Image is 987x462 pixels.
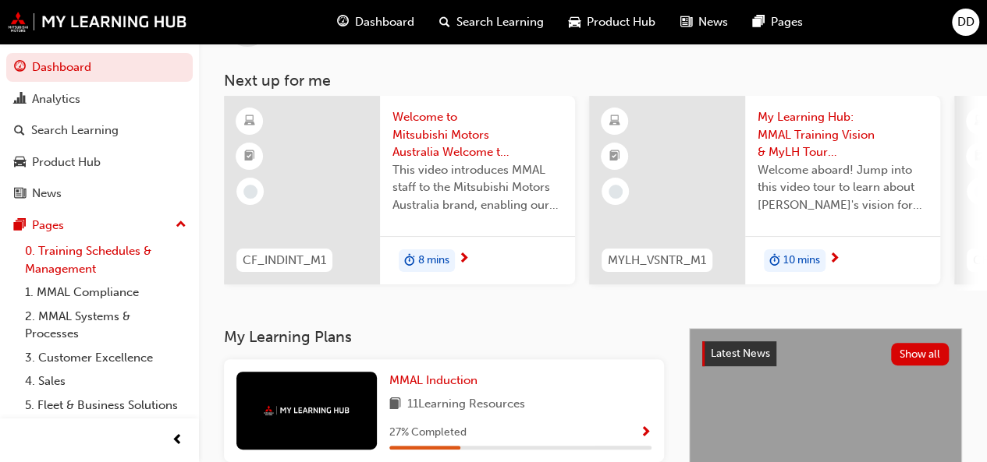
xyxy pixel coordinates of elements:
span: news-icon [14,187,26,201]
a: 6. Parts & Accessories [19,417,193,441]
button: Pages [6,211,193,240]
h3: Next up for me [199,72,987,90]
span: car-icon [569,12,580,32]
div: Search Learning [31,122,119,139]
span: book-icon [389,395,401,414]
span: duration-icon [769,251,780,271]
span: 27 % Completed [389,424,467,442]
span: booktick-icon [609,146,620,167]
a: MMAL Induction [389,372,484,390]
span: MYLH_VSNTR_M1 [608,252,706,270]
span: next-icon [458,252,470,266]
a: MYLH_VSNTR_M1My Learning Hub: MMAL Training Vision & MyLH Tour (Elective)Welcome aboard! Jump int... [589,96,940,284]
span: 10 mins [783,252,820,270]
span: search-icon [14,124,25,138]
a: 0. Training Schedules & Management [19,239,193,280]
span: News [698,13,728,31]
span: This video introduces MMAL staff to the Mitsubishi Motors Australia brand, enabling our staff to ... [392,161,563,214]
a: search-iconSearch Learning [427,6,556,38]
a: guage-iconDashboard [325,6,427,38]
span: guage-icon [337,12,349,32]
a: Search Learning [6,116,193,145]
a: 4. Sales [19,369,193,393]
span: Search Learning [456,13,544,31]
span: 8 mins [418,252,449,270]
span: learningResourceType_ELEARNING-icon [609,111,620,132]
a: News [6,179,193,208]
span: DD [957,13,975,31]
div: Analytics [32,90,80,108]
a: pages-iconPages [740,6,815,38]
span: next-icon [829,252,840,266]
span: learningResourceType_ELEARNING-icon [975,111,985,132]
span: Latest News [711,347,770,360]
span: pages-icon [753,12,765,32]
div: News [32,185,62,203]
span: guage-icon [14,61,26,75]
span: news-icon [680,12,692,32]
span: car-icon [14,156,26,170]
div: Product Hub [32,153,101,171]
div: Pages [32,217,64,235]
span: Product Hub [587,13,655,31]
button: Show all [891,343,950,365]
img: mmal [264,405,350,415]
button: DD [952,9,979,36]
a: Dashboard [6,53,193,82]
span: Show Progress [640,426,651,440]
span: booktick-icon [975,146,985,167]
a: Product Hub [6,148,193,177]
span: My Learning Hub: MMAL Training Vision & MyLH Tour (Elective) [758,108,928,161]
a: 2. MMAL Systems & Processes [19,305,193,346]
a: car-iconProduct Hub [556,6,668,38]
span: MMAL Induction [389,373,478,387]
span: up-icon [176,215,186,235]
span: prev-icon [172,431,183,450]
button: Show Progress [640,423,651,443]
a: CF_INDINT_M1Welcome to Mitsubishi Motors Australia Welcome to Mitsubishi Motors Australia - Video... [224,96,575,284]
span: CF_INDINT_M1 [243,252,326,270]
span: Welcome aboard! Jump into this video tour to learn about [PERSON_NAME]'s vision for your learning... [758,161,928,214]
a: Latest NewsShow all [702,341,949,366]
span: 11 Learning Resources [407,395,525,414]
span: pages-icon [14,219,26,233]
span: booktick-icon [244,146,255,167]
span: Welcome to Mitsubishi Motors Australia Welcome to Mitsubishi Motors Australia - Video (MMAL Induc... [392,108,563,161]
span: search-icon [439,12,450,32]
a: news-iconNews [668,6,740,38]
span: Pages [771,13,803,31]
a: 1. MMAL Compliance [19,280,193,305]
a: 5. Fleet & Business Solutions [19,393,193,418]
button: DashboardAnalyticsSearch LearningProduct HubNews [6,50,193,211]
a: Analytics [6,85,193,114]
span: learningRecordVerb_NONE-icon [243,185,257,199]
span: chart-icon [14,93,26,107]
h3: My Learning Plans [224,328,664,346]
img: mmal [8,12,187,32]
span: duration-icon [404,251,415,271]
a: 3. Customer Excellence [19,346,193,370]
span: Dashboard [355,13,414,31]
span: learningResourceType_ELEARNING-icon [244,111,255,132]
span: learningRecordVerb_NONE-icon [609,185,623,199]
